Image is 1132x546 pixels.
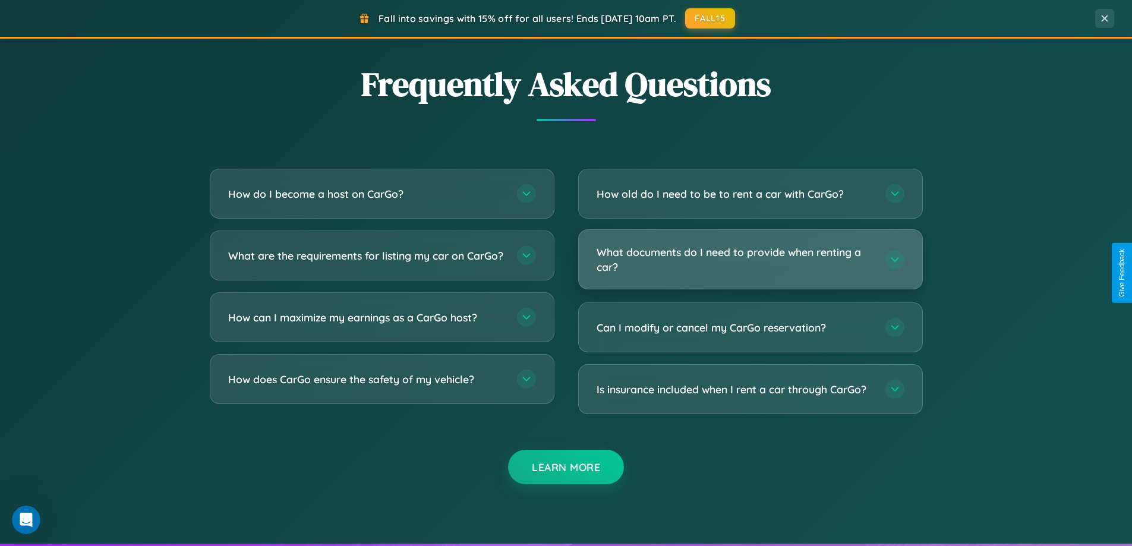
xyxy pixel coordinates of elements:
h3: Can I modify or cancel my CarGo reservation? [597,320,874,335]
h3: How can I maximize my earnings as a CarGo host? [228,310,505,325]
button: Learn More [508,450,624,484]
span: Fall into savings with 15% off for all users! Ends [DATE] 10am PT. [379,12,676,24]
h3: What documents do I need to provide when renting a car? [597,245,874,274]
div: Give Feedback [1118,249,1126,297]
h3: How do I become a host on CarGo? [228,187,505,201]
h3: Is insurance included when I rent a car through CarGo? [597,382,874,397]
h3: How does CarGo ensure the safety of my vehicle? [228,372,505,387]
h2: Frequently Asked Questions [210,61,923,107]
h3: What are the requirements for listing my car on CarGo? [228,248,505,263]
iframe: Intercom live chat [12,506,40,534]
h3: How old do I need to be to rent a car with CarGo? [597,187,874,201]
button: FALL15 [685,8,735,29]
